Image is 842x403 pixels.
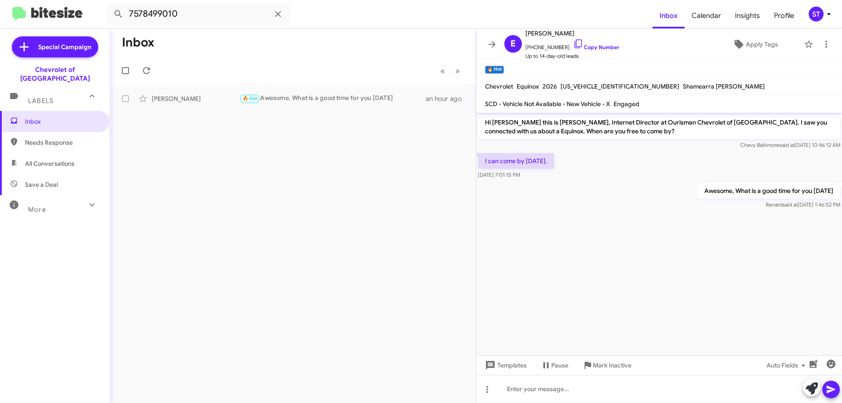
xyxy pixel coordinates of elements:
[478,153,554,169] p: I can come by [DATE].
[485,100,610,108] span: SCD - Vehicle Not Available - New Vehicle - X
[435,62,450,80] button: Previous
[426,94,469,103] div: an hour ago
[809,7,824,21] div: ST
[525,28,619,39] span: [PERSON_NAME]
[683,82,765,90] span: Shamearra [PERSON_NAME]
[525,39,619,52] span: [PHONE_NUMBER]
[485,82,513,90] span: Chevrolet
[485,66,504,74] small: 🔥 Hot
[779,142,795,148] span: said at
[25,180,58,189] span: Save a Deal
[760,357,816,373] button: Auto Fields
[122,36,154,50] h1: Inbox
[478,114,840,139] p: Hi [PERSON_NAME] this is [PERSON_NAME], Internet Director at Ourisman Chevrolet of [GEOGRAPHIC_DA...
[476,357,534,373] button: Templates
[28,206,46,214] span: More
[12,36,98,57] a: Special Campaign
[25,159,75,168] span: All Conversations
[728,3,767,29] a: Insights
[106,4,290,25] input: Search
[534,357,575,373] button: Pause
[450,62,465,80] button: Next
[455,65,460,76] span: »
[767,357,809,373] span: Auto Fields
[28,97,54,105] span: Labels
[740,142,840,148] span: Chevy Baltimore [DATE] 10:46:12 AM
[517,82,539,90] span: Equinox
[25,138,100,147] span: Needs Response
[440,65,445,76] span: «
[435,62,465,80] nav: Page navigation example
[478,171,520,178] span: [DATE] 7:01:15 PM
[710,36,800,52] button: Apply Tags
[243,96,257,101] span: 🔥 Hot
[766,201,840,208] span: Renard [DATE] 1:46:52 PM
[767,3,801,29] a: Profile
[483,357,527,373] span: Templates
[697,183,840,199] p: Awesome, What is a good time for you [DATE]
[575,357,639,373] button: Mark Inactive
[746,36,778,52] span: Apply Tags
[782,201,798,208] span: said at
[560,82,679,90] span: [US_VEHICLE_IDENTIFICATION_NUMBER]
[685,3,728,29] a: Calendar
[25,117,100,126] span: Inbox
[239,93,426,103] div: Awesome, What is a good time for you [DATE]
[801,7,832,21] button: ST
[542,82,557,90] span: 2026
[573,44,619,50] a: Copy Number
[593,357,631,373] span: Mark Inactive
[38,43,91,51] span: Special Campaign
[551,357,568,373] span: Pause
[614,100,639,108] span: Engaged
[152,94,239,103] div: [PERSON_NAME]
[525,52,619,61] span: Up to 14-day-old leads
[510,37,516,51] span: E
[653,3,685,29] a: Inbox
